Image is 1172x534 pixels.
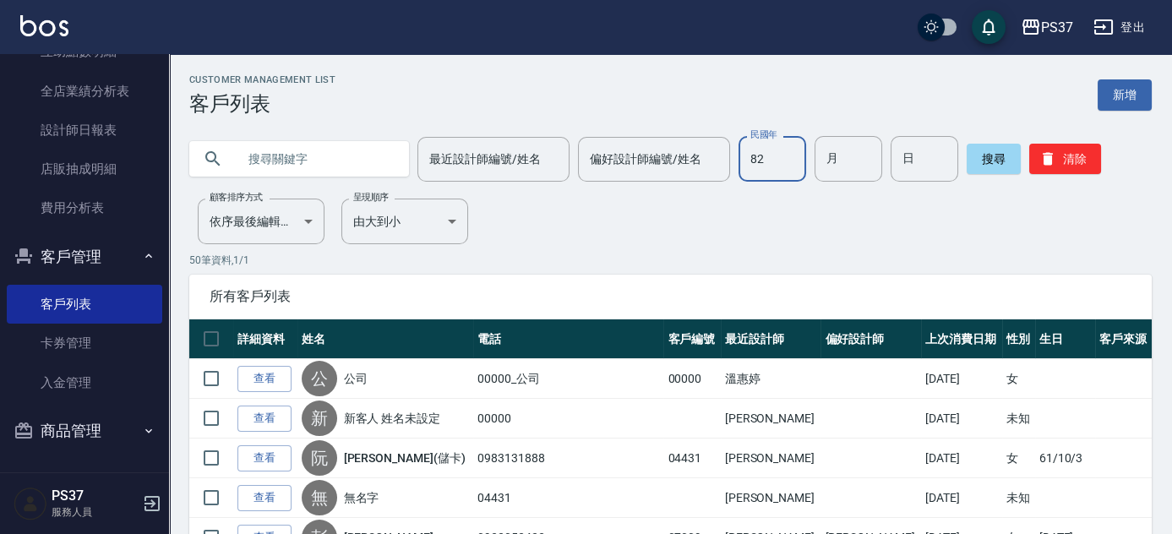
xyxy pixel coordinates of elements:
input: 搜尋關鍵字 [237,136,395,182]
a: [PERSON_NAME](儲卡) [344,450,466,466]
td: 未知 [1002,478,1035,518]
td: [DATE] [921,399,1002,439]
td: [PERSON_NAME] [721,478,821,518]
a: 查看 [237,485,292,511]
th: 上次消費日期 [921,319,1002,359]
button: 搜尋 [967,144,1021,174]
th: 客戶來源 [1095,319,1152,359]
button: 登出 [1087,12,1152,43]
p: 50 筆資料, 1 / 1 [189,253,1152,268]
a: 入金管理 [7,363,162,402]
div: 由大到小 [341,199,468,244]
button: 清除 [1029,144,1101,174]
button: PS37 [1014,10,1080,45]
th: 客戶編號 [663,319,720,359]
td: [PERSON_NAME] [721,439,821,478]
button: save [972,10,1006,44]
a: 費用分析表 [7,188,162,227]
label: 顧客排序方式 [210,191,263,204]
button: 客戶管理 [7,235,162,279]
a: 卡券管理 [7,324,162,362]
div: 新 [302,400,337,436]
th: 性別 [1002,319,1035,359]
td: 女 [1002,359,1035,399]
a: 查看 [237,445,292,471]
img: Logo [20,15,68,36]
a: 查看 [237,366,292,392]
a: 店販抽成明細 [7,150,162,188]
img: Person [14,487,47,520]
button: 商品管理 [7,409,162,453]
td: 未知 [1002,399,1035,439]
div: 阮 [302,440,337,476]
h3: 客戶列表 [189,92,335,116]
a: 查看 [237,406,292,432]
th: 最近設計師 [721,319,821,359]
td: 女 [1002,439,1035,478]
td: [PERSON_NAME] [721,399,821,439]
td: [DATE] [921,359,1002,399]
td: 00000 [473,399,663,439]
div: 無 [302,480,337,515]
td: 00000 [663,359,720,399]
span: 所有客戶列表 [210,288,1131,305]
td: 04431 [663,439,720,478]
a: 新客人 姓名未設定 [344,410,441,427]
a: 無名字 [344,489,379,506]
a: 公司 [344,370,368,387]
div: 依序最後編輯時間 [198,199,324,244]
div: PS37 [1041,17,1073,38]
p: 服務人員 [52,504,138,520]
label: 呈現順序 [353,191,389,204]
h2: Customer Management List [189,74,335,85]
td: 61/10/3 [1035,439,1095,478]
th: 姓名 [297,319,473,359]
td: 溫惠婷 [721,359,821,399]
td: 0983131888 [473,439,663,478]
a: 設計師日報表 [7,111,162,150]
a: 全店業績分析表 [7,72,162,111]
th: 詳細資料 [233,319,297,359]
h5: PS37 [52,488,138,504]
th: 生日 [1035,319,1095,359]
a: 客戶列表 [7,285,162,324]
td: 04431 [473,478,663,518]
td: [DATE] [921,478,1002,518]
td: 00000_公司 [473,359,663,399]
label: 民國年 [750,128,777,141]
th: 電話 [473,319,663,359]
th: 偏好設計師 [820,319,921,359]
a: 新增 [1098,79,1152,111]
td: [DATE] [921,439,1002,478]
div: 公 [302,361,337,396]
